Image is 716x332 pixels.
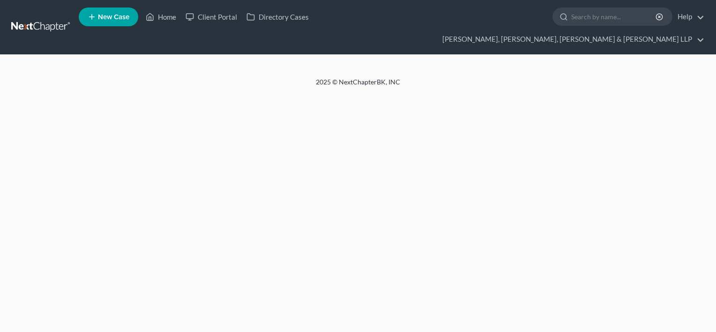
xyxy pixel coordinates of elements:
[181,8,242,25] a: Client Portal
[438,31,704,48] a: [PERSON_NAME], [PERSON_NAME], [PERSON_NAME] & [PERSON_NAME] LLP
[242,8,313,25] a: Directory Cases
[98,14,129,21] span: New Case
[141,8,181,25] a: Home
[91,77,625,94] div: 2025 © NextChapterBK, INC
[673,8,704,25] a: Help
[571,8,657,25] input: Search by name...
